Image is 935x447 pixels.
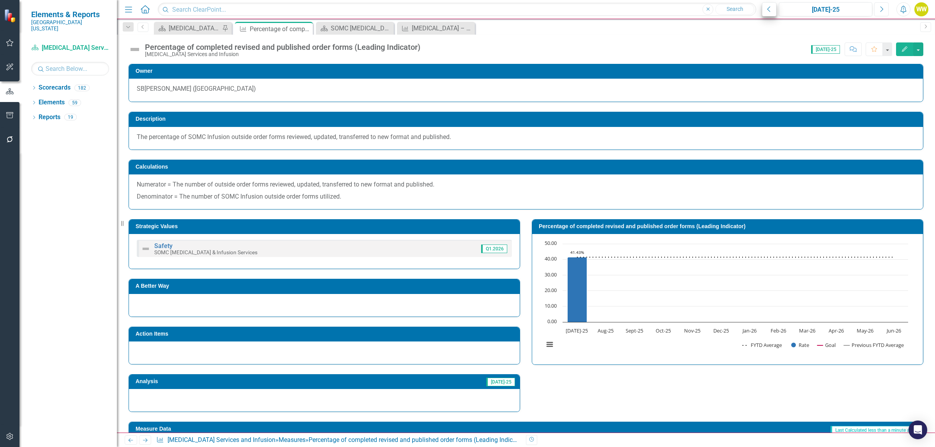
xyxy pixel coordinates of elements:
text: Nov-25 [684,327,700,334]
h3: Analysis [136,378,300,384]
div: Percentage of completed revised and published order forms (Leading Indicator) [145,43,420,51]
div: SB [137,84,145,93]
button: View chart menu, Chart [544,339,555,350]
a: SOMC [MEDICAL_DATA] & Infusion Services Summary Page [318,23,392,33]
a: [MEDICAL_DATA] Services and Infusion [31,44,109,53]
img: Not Defined [129,43,141,56]
text: Oct-25 [656,327,671,334]
img: ClearPoint Strategy [4,9,18,23]
text: 10.00 [545,302,557,309]
small: [GEOGRAPHIC_DATA][US_STATE] [31,19,109,32]
span: Q1.2026 [481,245,507,253]
text: Jan-26 [742,327,757,334]
text: Aug-25 [598,327,614,334]
span: [DATE]-25 [486,378,515,386]
div: SOMC [MEDICAL_DATA] & Infusion Services Summary Page [331,23,392,33]
h3: A Better Way [136,283,516,289]
input: Search ClearPoint... [158,3,756,16]
a: Scorecards [39,83,71,92]
button: Show FYTD Average [743,341,783,348]
a: [MEDICAL_DATA] Services and Infusion Dashboard [156,23,220,33]
div: 19 [64,114,77,121]
input: Search Below... [31,62,109,76]
g: Rate, series 2 of 4. Bar series with 12 bars. [568,244,894,322]
text: 41.43% [570,250,584,255]
button: Show Previous FYTD Average [843,341,905,348]
a: [MEDICAL_DATA] – [MEDICAL_DATA] Detection to Diagnosis (Real Time) [399,23,473,33]
button: Show Goal [817,341,836,348]
a: Measures [279,436,305,443]
h3: Percentage of completed revised and published order forms (Leading Indicator) [539,223,919,229]
div: [DATE]-25 [782,5,870,14]
text: 40.00 [545,255,557,262]
div: Chart. Highcharts interactive chart. [540,240,915,357]
svg: Interactive chart [540,240,912,357]
a: [MEDICAL_DATA] Services and Infusion [168,436,275,443]
p: The percentage of SOMC Infusion outside order forms reviewed, updated, transferred to new format ... [137,133,915,142]
div: [MEDICAL_DATA] Services and Infusion Dashboard [169,23,220,33]
p: Numerator = The number of outside order forms reviewed, updated, transferred to new format and pu... [137,180,915,191]
h3: Calculations [136,164,919,170]
div: 59 [69,99,81,106]
a: Elements [39,98,65,107]
h3: Strategic Values [136,223,516,229]
span: [DATE]-25 [811,45,840,54]
div: Percentage of completed revised and published order forms (Leading Indicator) [250,24,311,34]
path: Jul-25, 41.42857143. Rate. [568,257,587,322]
div: [MEDICAL_DATA] Services and Infusion [145,51,420,57]
button: WW [914,2,928,16]
text: Apr-26 [829,327,844,334]
text: 50.00 [545,239,557,246]
a: Reports [39,113,60,122]
h3: Action Items [136,331,516,337]
button: Show Rate [791,341,809,348]
text: 30.00 [545,271,557,278]
div: 182 [74,84,90,91]
div: [MEDICAL_DATA] – [MEDICAL_DATA] Detection to Diagnosis (Real Time) [412,23,473,33]
h3: Description [136,116,919,122]
div: » » [156,436,520,445]
span: Last Calculated less than a minute ago [831,426,918,435]
text: Dec-25 [713,327,729,334]
h3: Owner [136,68,919,74]
text: Sept-25 [626,327,643,334]
button: [DATE]-25 [779,2,872,16]
div: [PERSON_NAME] ([GEOGRAPHIC_DATA]) [145,84,256,93]
text: Jun-26 [886,327,901,334]
text: May-26 [857,327,873,334]
h3: Measure Data [136,426,360,432]
text: Feb-26 [771,327,786,334]
text: [DATE]-25 [566,327,588,334]
g: FYTD Average, series 1 of 4. Line with 12 data points. [575,256,896,259]
text: 20.00 [545,287,557,294]
button: Search [715,4,754,15]
p: Denominator = The number of SOMC Infusion outside order forms utilized. [137,191,915,201]
span: Search [727,6,743,12]
span: Elements & Reports [31,10,109,19]
div: Open Intercom Messenger [909,421,927,439]
text: Mar-26 [799,327,815,334]
small: SOMC [MEDICAL_DATA] & Infusion Services [154,249,258,255]
img: Not Defined [141,244,150,253]
a: Safety [154,242,173,250]
div: Percentage of completed revised and published order forms (Leading Indicator) [309,436,526,443]
text: 0.00 [547,318,557,325]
